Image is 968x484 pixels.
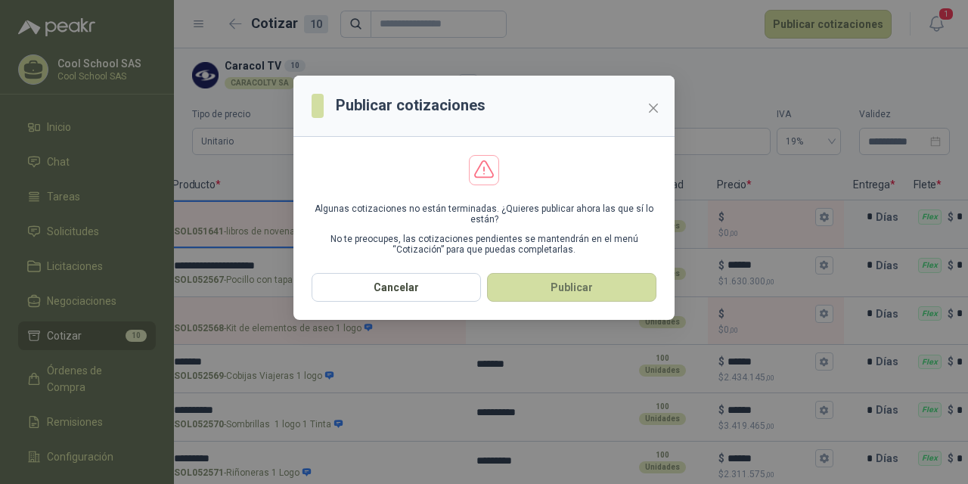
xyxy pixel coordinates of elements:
button: Publicar [487,273,656,302]
p: Algunas cotizaciones no están terminadas. ¿Quieres publicar ahora las que sí lo están? [312,203,656,225]
p: No te preocupes, las cotizaciones pendientes se mantendrán en el menú “Cotización” para que pueda... [312,234,656,255]
button: Cancelar [312,273,481,302]
button: Close [641,96,665,120]
h3: Publicar cotizaciones [336,94,486,117]
span: close [647,102,659,114]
